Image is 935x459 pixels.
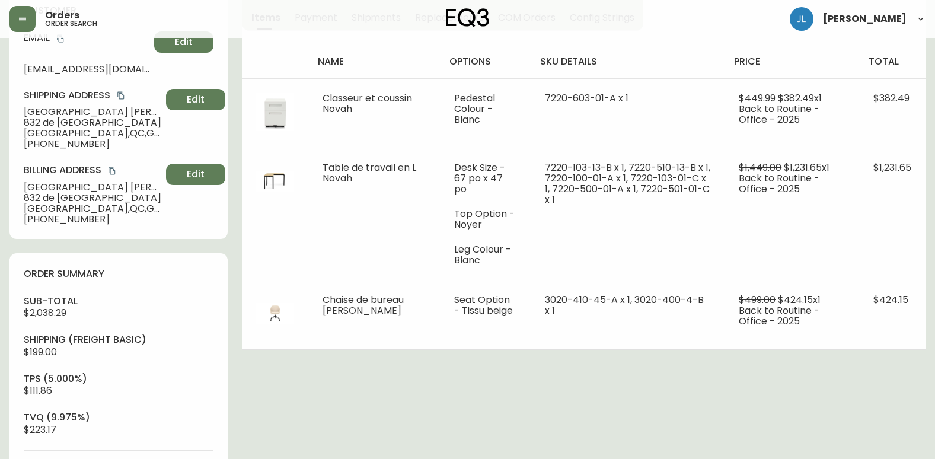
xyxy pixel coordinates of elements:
[24,384,52,397] span: $111.86
[734,55,850,68] h4: price
[45,11,79,20] span: Orders
[24,267,213,280] h4: order summary
[784,161,829,174] span: $1,231.65 x 1
[175,36,193,49] span: Edit
[45,20,97,27] h5: order search
[778,91,822,105] span: $382.49 x 1
[154,31,213,53] button: Edit
[778,293,821,307] span: $424.15 x 1
[545,91,628,105] span: 7220-603-01-A x 1
[739,91,776,105] span: $449.99
[739,304,819,328] span: Back to Routine - Office - 2025
[739,293,776,307] span: $499.00
[790,7,813,31] img: 1c9c23e2a847dab86f8017579b61559c
[739,171,819,196] span: Back to Routine - Office - 2025
[24,372,213,385] h4: tps (5.000%)
[454,162,517,195] li: Desk Size - 67 po x 47 po
[115,90,127,101] button: copy
[24,89,161,102] h4: Shipping Address
[55,33,66,44] button: copy
[187,93,205,106] span: Edit
[323,293,404,317] span: Chaise de bureau [PERSON_NAME]
[24,333,213,346] h4: Shipping ( Freight Basic )
[873,293,908,307] span: $424.15
[24,117,161,128] span: 832 de [GEOGRAPHIC_DATA]
[24,423,56,436] span: $223.17
[24,306,66,320] span: $2,038.29
[446,8,490,27] img: logo
[256,93,294,131] img: 366d8cbf-6169-45b6-8ef8-6034bb558cffOptional[novah-white-mobile-filing-cabinet].jpg
[454,244,517,266] li: Leg Colour - Blanc
[739,102,819,126] span: Back to Routine - Office - 2025
[166,89,225,110] button: Edit
[545,293,704,317] span: 3020-410-45-A x 1, 3020-400-4-B x 1
[106,165,118,177] button: copy
[540,55,715,68] h4: sku details
[24,203,161,214] span: [GEOGRAPHIC_DATA] , QC , G1V 2R5 , CA
[545,161,710,206] span: 7220-103-13-B x 1, 7220-510-13-B x 1, 7220-100-01-A x 1, 7220-103-01-C x 1, 7220-500-01-A x 1, 72...
[24,31,149,44] h4: Email
[454,295,517,316] li: Seat Option - Tissu beige
[869,55,916,68] h4: total
[24,107,161,117] span: [GEOGRAPHIC_DATA] [PERSON_NAME]
[823,14,907,24] span: [PERSON_NAME]
[24,64,149,75] span: [EMAIL_ADDRESS][DOMAIN_NAME]
[454,209,517,230] li: Top Option - Noyer
[256,162,294,200] img: 7220-103L-MC-400-1-cl5ci1y8o0gcg0138rl1inawp.jpg
[323,91,412,116] span: Classeur et coussin Novah
[24,214,161,225] span: [PHONE_NUMBER]
[24,128,161,139] span: [GEOGRAPHIC_DATA] , QC , G1V 2R5 , CA
[873,161,911,174] span: $1,231.65
[256,295,294,333] img: 3020-400-4-AB-400-1-ckfcpbnyz5d320194h4z0pmzy.jpg
[24,345,57,359] span: $199.00
[24,411,213,424] h4: tvq (9.975%)
[24,295,213,308] h4: sub-total
[24,193,161,203] span: 832 de [GEOGRAPHIC_DATA]
[739,161,781,174] span: $1,449.00
[318,55,430,68] h4: name
[454,93,517,125] li: Pedestal Colour - Blanc
[873,91,910,105] span: $382.49
[449,55,522,68] h4: options
[24,164,161,177] h4: Billing Address
[24,139,161,149] span: [PHONE_NUMBER]
[166,164,225,185] button: Edit
[323,161,416,185] span: Table de travail en L Novah
[24,182,161,193] span: [GEOGRAPHIC_DATA] [PERSON_NAME]
[187,168,205,181] span: Edit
